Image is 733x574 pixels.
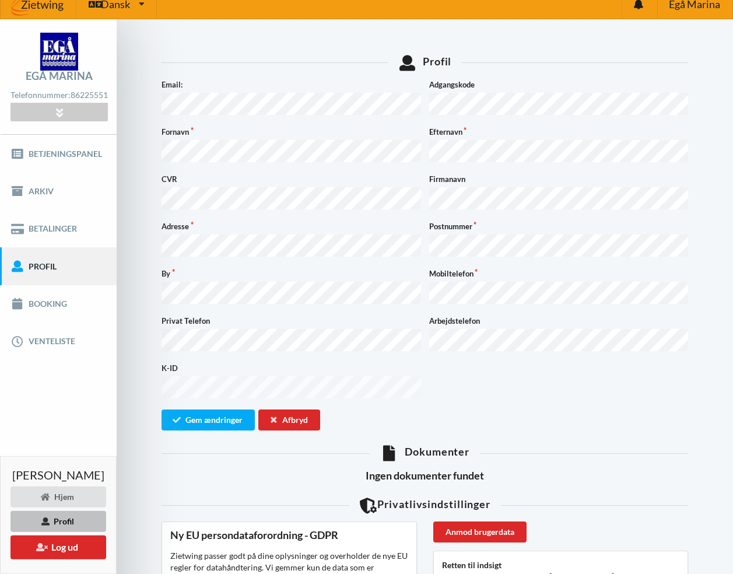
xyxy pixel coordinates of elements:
label: Mobiltelefon [429,268,689,279]
h3: Ingen dokumenter fundet [162,469,688,482]
div: Privatlivsindstillinger [162,498,688,513]
label: Firmanavn [429,173,689,185]
label: CVR [162,173,421,185]
div: Dokumenter [162,445,688,461]
label: Privat Telefon [162,315,421,327]
label: Email: [162,79,421,90]
span: [PERSON_NAME] [12,469,104,481]
div: Telefonnummer: [10,87,107,103]
label: By [162,268,421,279]
label: K-ID [162,362,421,374]
div: Afbryd [258,409,320,430]
img: logo [40,33,78,71]
label: Postnummer [429,220,689,232]
button: Gem ændringer [162,409,255,430]
label: Efternavn [429,126,689,138]
strong: 86225551 [71,90,108,100]
div: Ny EU persondataforordning - GDPR [170,528,408,542]
div: Profil [162,55,688,71]
b: Retten til indsigt [442,560,501,570]
button: Log ud [10,535,106,559]
div: Anmod brugerdata [433,521,527,542]
label: Arbejdstelefon [429,315,689,327]
div: Profil [10,511,106,532]
div: Hjem [10,487,106,508]
div: Egå Marina [26,71,93,81]
label: Fornavn [162,126,421,138]
label: Adresse [162,220,421,232]
label: Adgangskode [429,79,689,90]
